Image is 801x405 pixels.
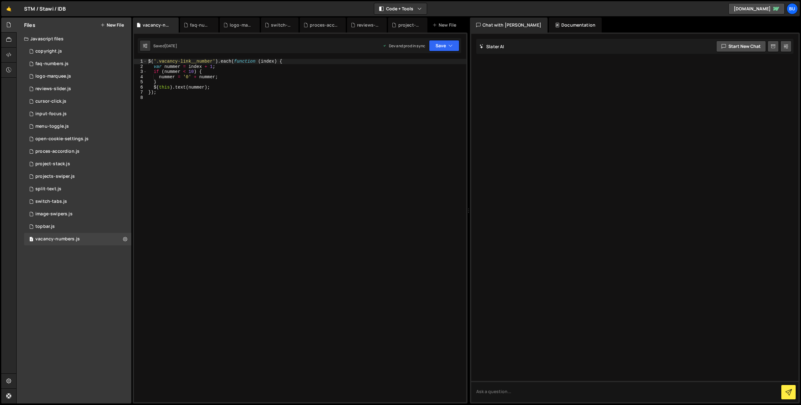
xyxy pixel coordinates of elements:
[35,74,71,79] div: logo-marquee.js
[35,161,70,167] div: project-stack.js
[24,45,131,58] div: 11873/29044.js
[716,41,766,52] button: Start new chat
[134,74,147,80] div: 4
[134,95,147,100] div: 8
[24,170,131,183] div: 11873/40758.js
[24,58,131,70] div: 11873/45999.js
[24,22,35,28] h2: Files
[24,158,131,170] div: 11873/29073.js
[24,183,131,195] div: 11873/29047.js
[357,22,380,28] div: reviews-slider.js
[24,145,131,158] div: 11873/29050.js
[230,22,252,28] div: logo-marquee.js
[470,18,548,33] div: Chat with [PERSON_NAME]
[1,1,17,16] a: 🤙
[787,3,798,14] a: Bu
[24,233,131,245] div: 11873/29051.js
[24,120,131,133] div: 11873/29049.js
[35,224,55,229] div: topbar.js
[35,86,71,92] div: reviews-slider.js
[24,83,131,95] div: 11873/45967.js
[165,43,177,49] div: [DATE]
[35,111,67,117] div: input-focus.js
[35,136,89,142] div: open-cookie-settings.js
[153,43,177,49] div: Saved
[17,33,131,45] div: Javascript files
[134,59,147,64] div: 1
[190,22,211,28] div: faq-numbers.js
[374,3,427,14] button: Code + Tools
[134,90,147,95] div: 7
[35,49,62,54] div: copyright.js
[134,85,147,90] div: 6
[24,220,131,233] div: 11873/40776.js
[479,44,504,49] h2: Slater AI
[35,199,67,204] div: switch-tabs.js
[24,70,131,83] div: 11873/45993.js
[35,186,61,192] div: split-text.js
[24,208,131,220] div: 11873/29046.js
[24,133,131,145] div: 11873/29420.js
[728,3,785,14] a: [DOMAIN_NAME]
[134,64,147,69] div: 2
[100,23,124,28] button: New File
[29,237,33,242] span: 1
[271,22,291,28] div: switch-tabs.js
[134,69,147,74] div: 3
[35,124,69,129] div: menu-toggle.js
[24,108,131,120] div: 11873/29048.js
[35,174,75,179] div: projects-swiper.js
[383,43,425,49] div: Dev and prod in sync
[35,99,66,104] div: cursor-click.js
[429,40,459,51] button: Save
[134,79,147,85] div: 5
[143,22,171,28] div: vacancy-numbers.js
[35,211,73,217] div: image-swipers.js
[24,5,66,13] div: STM / Stawi / IDB
[35,61,69,67] div: faq-numbers.js
[432,22,459,28] div: New File
[310,22,338,28] div: proces-accordion.js
[35,149,79,154] div: proces-accordion.js
[35,236,80,242] div: vacancy-numbers.js
[24,195,131,208] div: 11873/29352.js
[549,18,602,33] div: Documentation
[398,22,420,28] div: project-stack.js
[24,95,131,108] div: 11873/29045.js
